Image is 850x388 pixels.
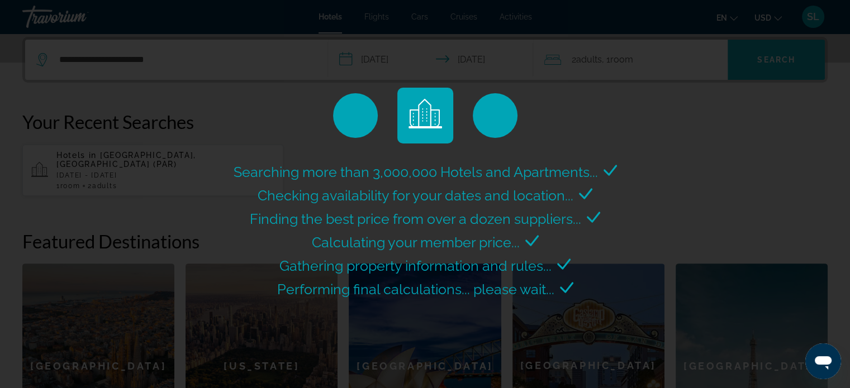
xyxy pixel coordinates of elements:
[279,257,552,274] span: Gathering property information and rules...
[250,210,581,227] span: Finding the best price from over a dozen suppliers...
[312,234,520,251] span: Calculating your member price...
[277,281,554,298] span: Performing final calculations... please wait...
[805,343,841,379] iframe: Button to launch messaging window
[234,164,598,180] span: Searching more than 3,000,000 Hotels and Apartments...
[258,187,573,204] span: Checking availability for your dates and location...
